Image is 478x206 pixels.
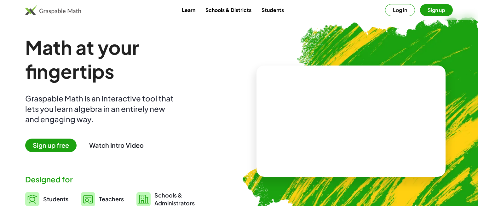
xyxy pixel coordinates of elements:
[177,4,200,16] a: Learn
[43,195,68,203] span: Students
[25,174,229,185] div: Designed for
[25,192,39,206] img: svg%3e
[25,93,176,124] div: Graspable Math is an interactive tool that lets you learn algebra in an entirely new and engaging...
[304,98,398,145] video: What is this? This is dynamic math notation. Dynamic math notation plays a central role in how Gr...
[25,139,77,152] span: Sign up free
[25,35,226,83] h1: Math at your fingertips
[420,4,453,16] button: Sign up
[256,4,289,16] a: Students
[200,4,256,16] a: Schools & Districts
[99,195,124,203] span: Teachers
[385,4,415,16] button: Log in
[89,141,144,149] button: Watch Intro Video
